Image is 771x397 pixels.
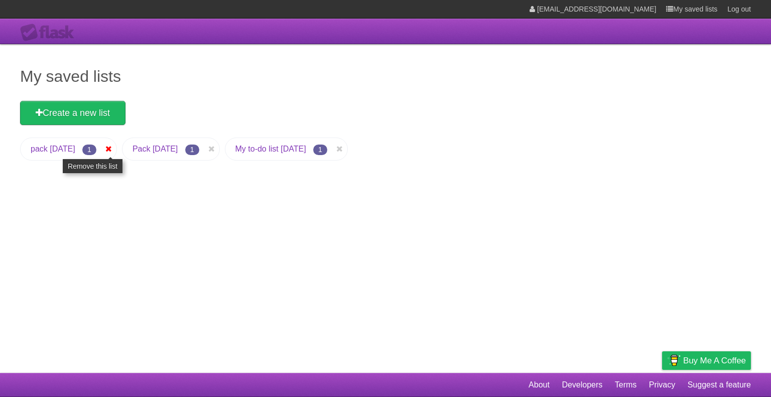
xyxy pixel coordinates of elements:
a: Buy me a coffee [662,351,751,370]
a: Pack [DATE] [133,145,178,153]
a: Create a new list [20,101,125,125]
span: 1 [185,145,199,155]
span: 1 [82,145,96,155]
a: About [529,375,550,394]
div: Flask [20,24,80,42]
a: Terms [615,375,637,394]
a: pack [DATE] [31,145,75,153]
a: Privacy [649,375,675,394]
span: Buy me a coffee [683,352,746,369]
h1: My saved lists [20,64,751,88]
a: Suggest a feature [688,375,751,394]
a: Developers [562,375,602,394]
span: 1 [313,145,327,155]
img: Buy me a coffee [667,352,681,369]
a: My to-do list [DATE] [235,145,306,153]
